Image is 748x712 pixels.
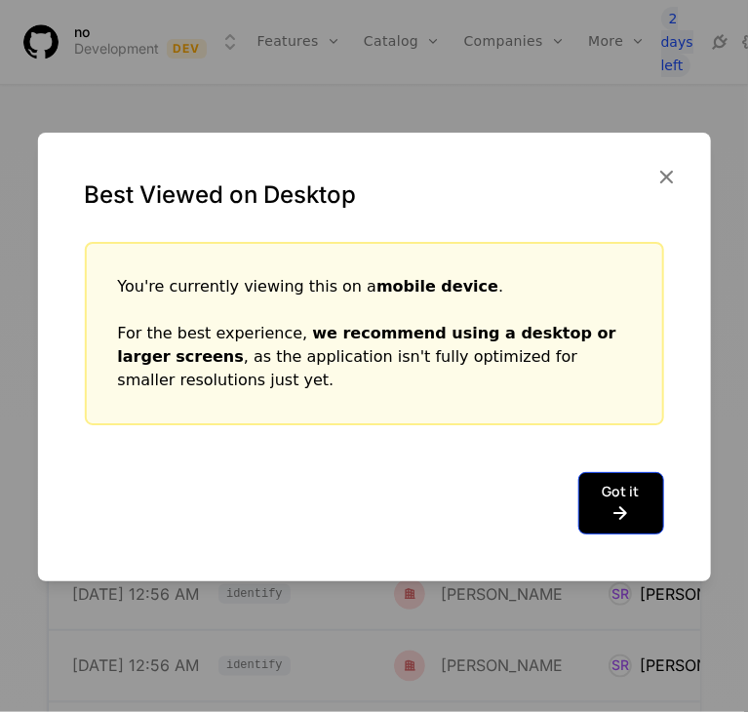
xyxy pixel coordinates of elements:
[117,324,615,366] strong: we recommend using a desktop or larger screens
[603,501,640,525] i: arrow-right
[578,472,664,534] button: Got it
[84,179,663,211] div: Best Viewed on Desktop
[376,277,498,296] strong: mobile device
[117,275,630,392] div: You're currently viewing this on a . For the best experience, , as the application isn't fully op...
